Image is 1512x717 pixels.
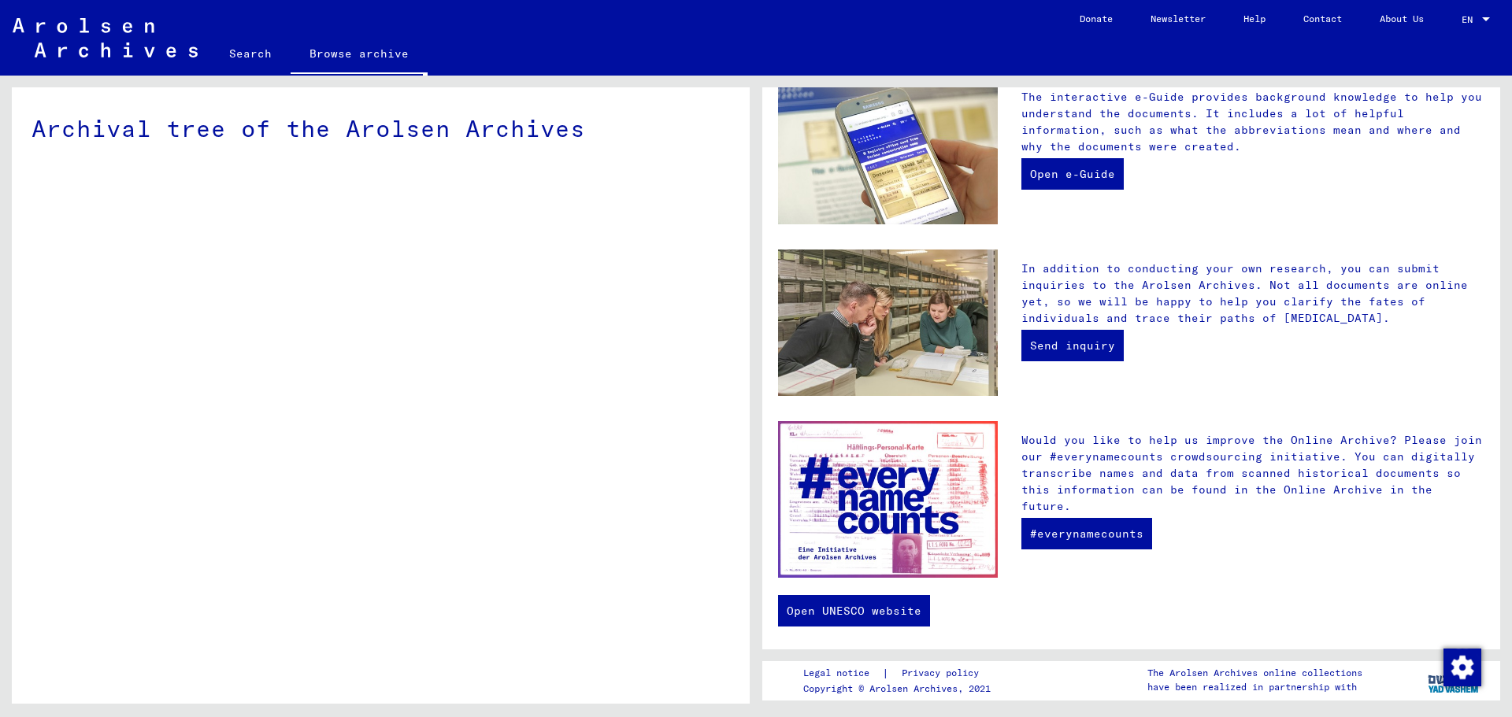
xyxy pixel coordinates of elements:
[1443,649,1481,686] img: Change consent
[31,111,730,146] div: Archival tree of the Arolsen Archives
[1425,660,1484,700] img: yv_logo.png
[1443,648,1480,686] div: Change consent
[778,421,998,578] img: enc.jpg
[291,35,428,76] a: Browse archive
[778,249,998,396] img: inquiries.jpg
[1021,330,1124,361] a: Send inquiry
[778,595,930,626] a: Open UNESCO website
[1462,14,1479,25] span: EN
[13,18,198,57] img: Arolsen_neg.svg
[1021,261,1484,327] p: In addition to conducting your own research, you can submit inquiries to the Arolsen Archives. No...
[803,665,882,682] a: Legal notice
[803,665,998,682] div: |
[1021,432,1484,515] p: Would you like to help us improve the Online Archive? Please join our #everynamecounts crowdsourc...
[1021,158,1124,190] a: Open e-Guide
[1021,518,1152,549] a: #everynamecounts
[778,78,998,224] img: eguide.jpg
[889,665,998,682] a: Privacy policy
[210,35,291,72] a: Search
[1021,89,1484,155] p: The interactive e-Guide provides background knowledge to help you understand the documents. It in...
[1147,666,1362,680] p: The Arolsen Archives online collections
[803,682,998,696] p: Copyright © Arolsen Archives, 2021
[1147,680,1362,694] p: have been realized in partnership with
